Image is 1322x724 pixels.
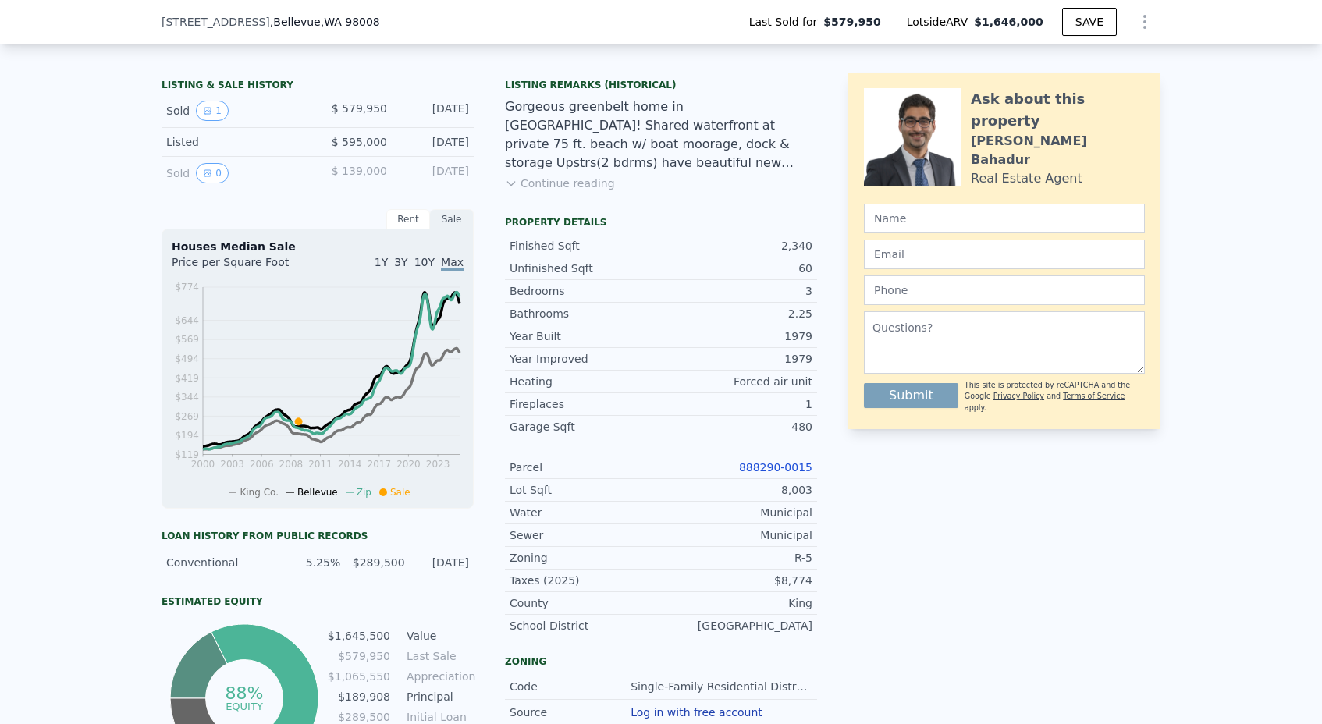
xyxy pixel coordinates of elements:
[297,487,338,498] span: Bellevue
[661,261,812,276] div: 60
[225,683,263,703] tspan: 88%
[403,668,474,685] td: Appreciation
[308,459,332,470] tspan: 2011
[661,351,812,367] div: 1979
[175,373,199,384] tspan: $419
[661,550,812,566] div: R-5
[1063,392,1125,400] a: Terms of Service
[327,668,391,685] td: $1,065,550
[661,595,812,611] div: King
[426,459,450,470] tspan: 2023
[864,383,958,408] button: Submit
[510,374,661,389] div: Heating
[286,555,340,570] div: 5.25%
[162,79,474,94] div: LISTING & SALE HISTORY
[414,256,435,268] span: 10Y
[240,487,279,498] span: King Co.
[971,88,1145,132] div: Ask about this property
[505,216,817,229] div: Property details
[175,353,199,364] tspan: $494
[332,102,387,115] span: $ 579,950
[196,163,229,183] button: View historical data
[166,101,305,121] div: Sold
[661,328,812,344] div: 1979
[196,101,229,121] button: View historical data
[270,14,380,30] span: , Bellevue
[971,132,1145,169] div: [PERSON_NAME] Bahadur
[162,530,474,542] div: Loan history from public records
[375,256,388,268] span: 1Y
[400,163,469,183] div: [DATE]
[279,459,304,470] tspan: 2008
[357,487,371,498] span: Zip
[510,527,661,543] div: Sewer
[368,459,392,470] tspan: 2017
[510,573,661,588] div: Taxes (2025)
[749,14,824,30] span: Last Sold for
[510,679,631,694] div: Code
[441,256,464,271] span: Max
[327,627,391,644] td: $1,645,500
[631,679,812,694] div: Single-Family Residential Districts
[175,449,199,460] tspan: $119
[661,527,812,543] div: Municipal
[510,505,661,520] div: Water
[327,648,391,665] td: $579,950
[993,392,1044,400] a: Privacy Policy
[510,460,661,475] div: Parcel
[414,555,469,570] div: [DATE]
[403,688,474,705] td: Principal
[631,706,762,719] button: Log in with free account
[166,163,305,183] div: Sold
[661,396,812,412] div: 1
[162,14,270,30] span: [STREET_ADDRESS]
[823,14,881,30] span: $579,950
[403,627,474,644] td: Value
[510,306,661,321] div: Bathrooms
[661,283,812,299] div: 3
[505,79,817,91] div: Listing Remarks (Historical)
[510,419,661,435] div: Garage Sqft
[386,209,430,229] div: Rent
[396,459,421,470] tspan: 2020
[394,256,407,268] span: 3Y
[510,550,661,566] div: Zoning
[510,595,661,611] div: County
[350,555,404,570] div: $289,500
[661,419,812,435] div: 480
[510,482,661,498] div: Lot Sqft
[172,239,464,254] div: Houses Median Sale
[220,459,244,470] tspan: 2003
[175,392,199,403] tspan: $344
[661,482,812,498] div: 8,003
[175,411,199,422] tspan: $269
[971,169,1082,188] div: Real Estate Agent
[191,459,215,470] tspan: 2000
[430,209,474,229] div: Sale
[250,459,274,470] tspan: 2006
[332,136,387,148] span: $ 595,000
[864,204,1145,233] input: Name
[661,374,812,389] div: Forced air unit
[661,238,812,254] div: 2,340
[661,573,812,588] div: $8,774
[510,704,631,720] div: Source
[505,176,615,191] button: Continue reading
[864,240,1145,269] input: Email
[332,165,387,177] span: $ 139,000
[661,618,812,633] div: [GEOGRAPHIC_DATA]
[400,134,469,150] div: [DATE]
[166,134,305,150] div: Listed
[400,101,469,121] div: [DATE]
[403,648,474,665] td: Last Sale
[864,275,1145,305] input: Phone
[510,238,661,254] div: Finished Sqft
[661,505,812,520] div: Municipal
[175,430,199,441] tspan: $194
[510,618,661,633] div: School District
[510,261,661,276] div: Unfinished Sqft
[175,334,199,345] tspan: $569
[661,306,812,321] div: 2.25
[162,595,474,608] div: Estimated Equity
[327,688,391,705] td: $189,908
